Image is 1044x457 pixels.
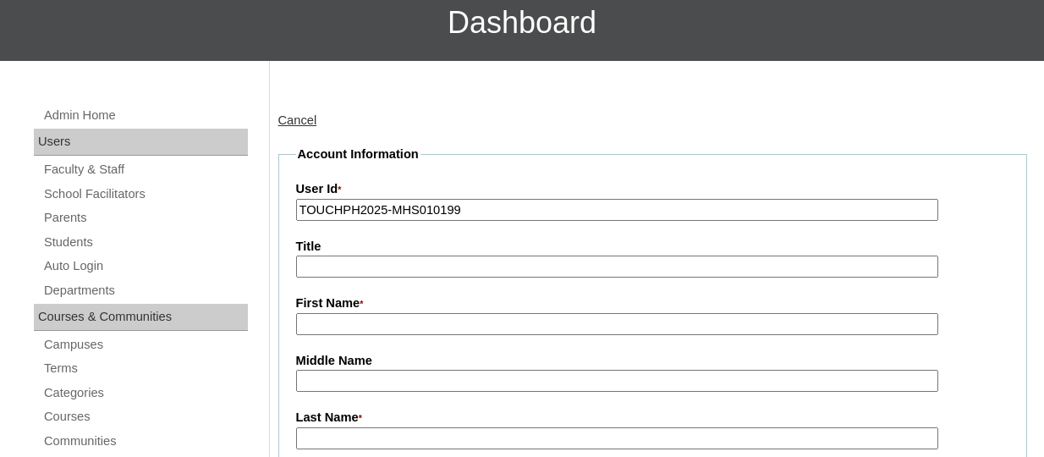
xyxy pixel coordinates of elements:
[42,280,248,301] a: Departments
[42,207,248,228] a: Parents
[42,383,248,404] a: Categories
[296,238,1010,256] label: Title
[42,406,248,427] a: Courses
[42,256,248,277] a: Auto Login
[42,431,248,452] a: Communities
[296,146,420,163] legend: Account Information
[296,295,1010,313] label: First Name
[42,358,248,379] a: Terms
[296,409,1010,427] label: Last Name
[296,352,1010,370] label: Middle Name
[42,232,248,253] a: Students
[296,180,1010,199] label: User Id
[42,105,248,126] a: Admin Home
[42,159,248,180] a: Faculty & Staff
[34,129,248,156] div: Users
[42,334,248,355] a: Campuses
[42,184,248,205] a: School Facilitators
[34,304,248,331] div: Courses & Communities
[278,113,317,127] a: Cancel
